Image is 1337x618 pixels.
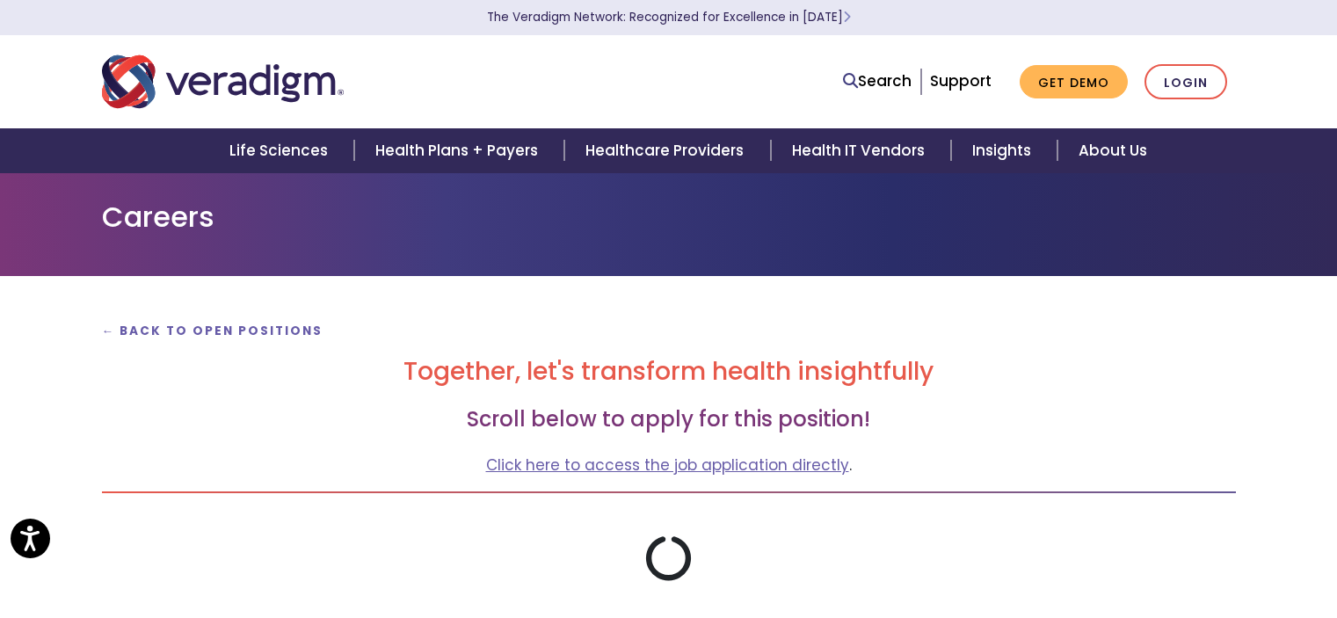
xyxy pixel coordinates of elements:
h2: Together, let's transform health insightfully [102,357,1236,387]
a: About Us [1057,128,1168,173]
a: Life Sciences [208,128,354,173]
a: ← Back to Open Positions [102,323,323,339]
p: . [102,454,1236,477]
a: Healthcare Providers [564,128,770,173]
a: The Veradigm Network: Recognized for Excellence in [DATE]Learn More [487,9,851,25]
a: Get Demo [1020,65,1128,99]
h1: Careers [102,200,1236,234]
a: Login [1144,64,1227,100]
h3: Scroll below to apply for this position! [102,407,1236,433]
span: Learn More [843,9,851,25]
a: Click here to access the job application directly [486,454,849,476]
a: Search [843,69,912,93]
a: Insights [951,128,1057,173]
a: Health Plans + Payers [354,128,564,173]
a: Health IT Vendors [771,128,951,173]
img: Veradigm logo [102,53,344,111]
a: Support [930,70,992,91]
